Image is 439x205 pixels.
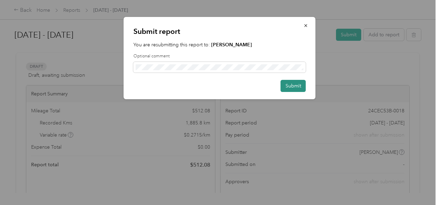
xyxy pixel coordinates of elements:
p: You are resubmitting this report to: [133,41,306,48]
iframe: Everlance-gr Chat Button Frame [400,166,439,205]
label: Optional comment [133,53,306,59]
strong: [PERSON_NAME] [211,42,252,48]
p: Submit report [133,27,306,36]
button: Submit [281,80,306,92]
